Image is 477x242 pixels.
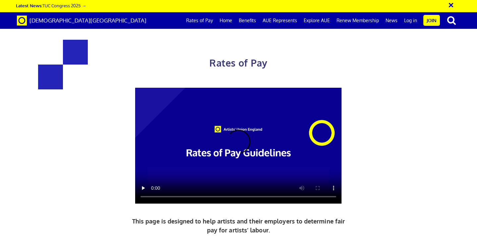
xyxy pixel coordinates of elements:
a: Latest News:TUC Congress 2025 → [16,3,86,8]
a: Join [423,15,440,26]
a: News [382,12,401,29]
a: Home [216,12,236,29]
a: Log in [401,12,420,29]
a: AUE Represents [259,12,300,29]
span: [DEMOGRAPHIC_DATA][GEOGRAPHIC_DATA] [29,17,146,24]
a: Brand [DEMOGRAPHIC_DATA][GEOGRAPHIC_DATA] [12,12,151,29]
button: search [441,13,462,27]
a: Explore AUE [300,12,333,29]
a: Benefits [236,12,259,29]
a: Renew Membership [333,12,382,29]
span: Rates of Pay [209,57,267,69]
a: Rates of Pay [183,12,216,29]
strong: Latest News: [16,3,42,8]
